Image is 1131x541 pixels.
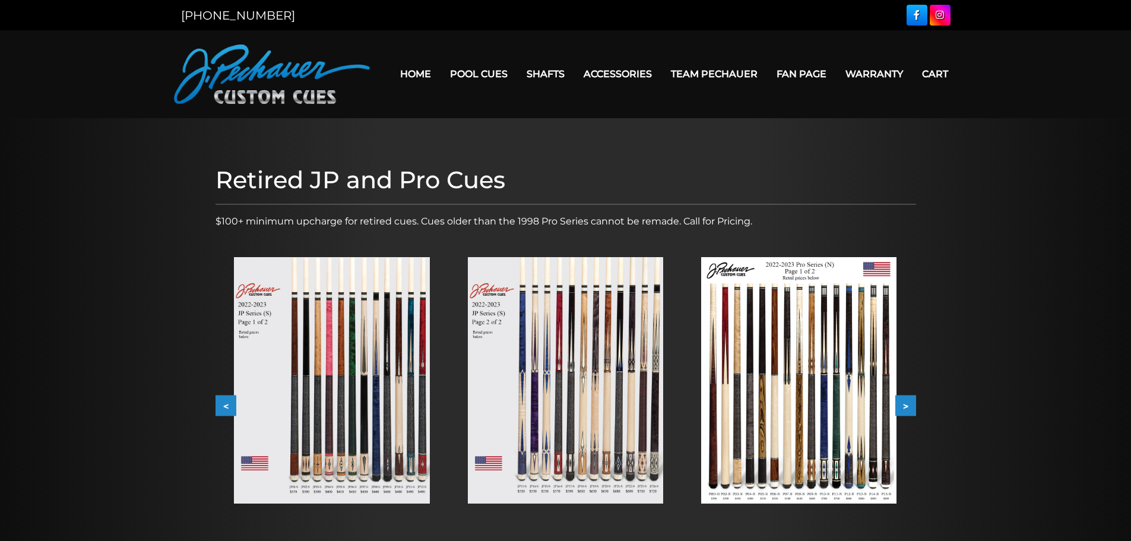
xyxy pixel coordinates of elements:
[216,396,236,416] button: <
[895,396,916,416] button: >
[216,396,916,416] div: Carousel Navigation
[517,59,574,89] a: Shafts
[216,166,916,194] h1: Retired JP and Pro Cues
[767,59,836,89] a: Fan Page
[216,214,916,229] p: $100+ minimum upcharge for retired cues. Cues older than the 1998 Pro Series cannot be remade. Ca...
[181,8,295,23] a: [PHONE_NUMBER]
[174,45,370,104] img: Pechauer Custom Cues
[574,59,661,89] a: Accessories
[913,59,958,89] a: Cart
[391,59,441,89] a: Home
[441,59,517,89] a: Pool Cues
[836,59,913,89] a: Warranty
[661,59,767,89] a: Team Pechauer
